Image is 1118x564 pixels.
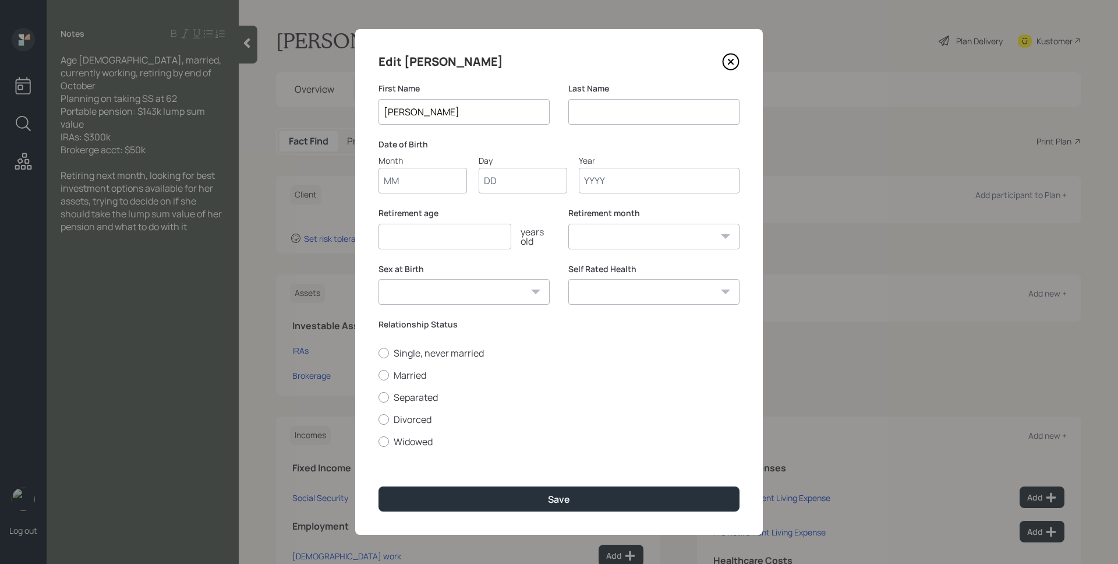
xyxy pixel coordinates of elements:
[378,207,550,219] label: Retirement age
[568,263,740,275] label: Self Rated Health
[378,168,467,193] input: Month
[378,83,550,94] label: First Name
[479,168,567,193] input: Day
[378,319,740,330] label: Relationship Status
[479,154,567,167] div: Day
[568,207,740,219] label: Retirement month
[548,493,570,506] div: Save
[511,227,550,246] div: years old
[378,369,740,382] label: Married
[378,263,550,275] label: Sex at Birth
[579,168,740,193] input: Year
[568,83,740,94] label: Last Name
[378,487,740,512] button: Save
[378,391,740,404] label: Separated
[579,154,740,167] div: Year
[378,154,467,167] div: Month
[378,139,740,150] label: Date of Birth
[378,413,740,426] label: Divorced
[378,347,740,359] label: Single, never married
[378,435,740,448] label: Widowed
[378,52,503,71] h4: Edit [PERSON_NAME]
